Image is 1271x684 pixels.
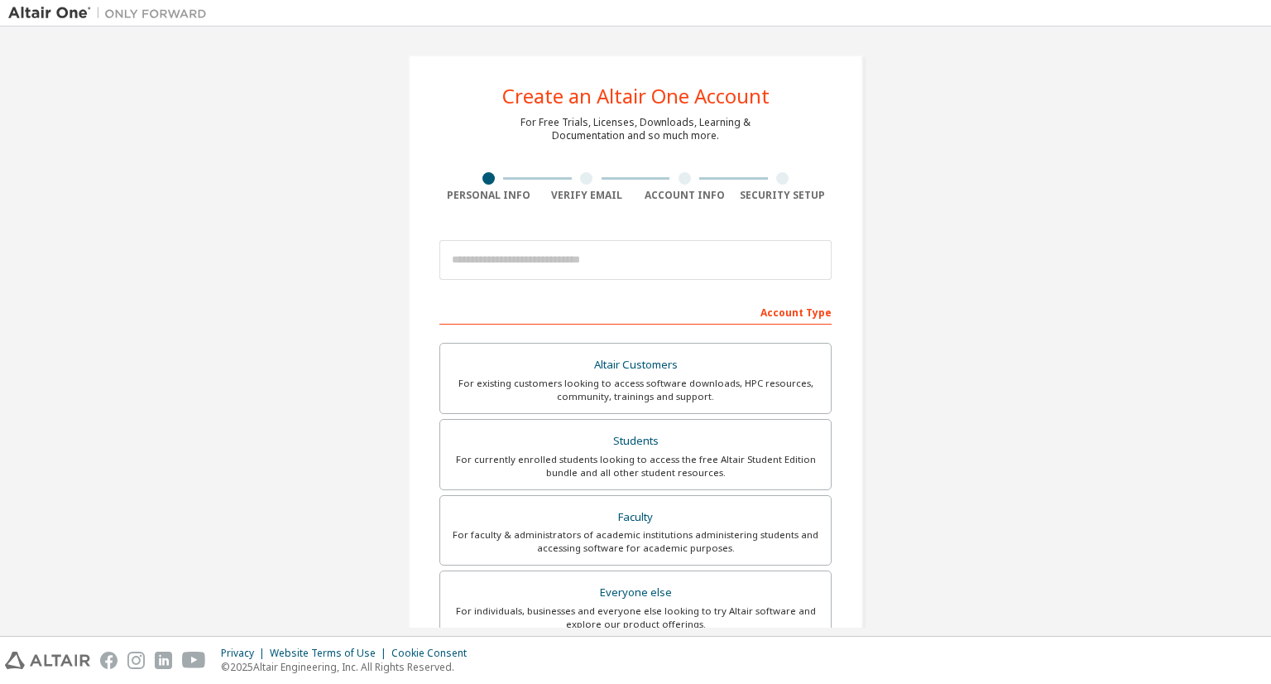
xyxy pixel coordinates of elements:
[538,189,636,202] div: Verify Email
[391,647,477,660] div: Cookie Consent
[734,189,832,202] div: Security Setup
[520,116,751,142] div: For Free Trials, Licenses, Downloads, Learning & Documentation and so much more.
[182,652,206,669] img: youtube.svg
[502,86,770,106] div: Create an Altair One Account
[450,506,821,529] div: Faculty
[127,652,145,669] img: instagram.svg
[439,189,538,202] div: Personal Info
[221,647,270,660] div: Privacy
[155,652,172,669] img: linkedin.svg
[450,605,821,631] div: For individuals, businesses and everyone else looking to try Altair software and explore our prod...
[635,189,734,202] div: Account Info
[450,453,821,479] div: For currently enrolled students looking to access the free Altair Student Edition bundle and all ...
[450,528,821,555] div: For faculty & administrators of academic institutions administering students and accessing softwa...
[8,5,215,22] img: Altair One
[439,298,832,325] div: Account Type
[450,354,821,377] div: Altair Customers
[270,647,391,660] div: Website Terms of Use
[450,581,821,605] div: Everyone else
[450,377,821,403] div: For existing customers looking to access software downloads, HPC resources, community, trainings ...
[221,660,477,674] p: © 2025 Altair Engineering, Inc. All Rights Reserved.
[450,430,821,453] div: Students
[5,652,90,669] img: altair_logo.svg
[100,652,118,669] img: facebook.svg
